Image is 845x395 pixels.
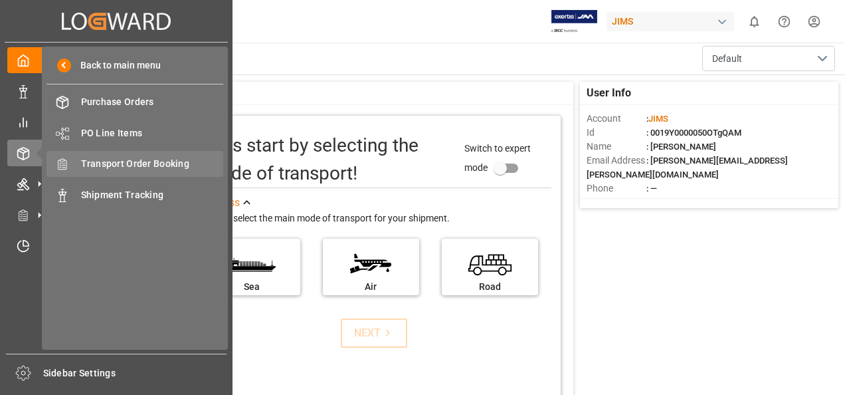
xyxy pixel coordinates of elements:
span: Default [712,52,742,66]
span: Back to main menu [71,59,161,72]
a: My Cockpit [7,47,225,73]
span: Account Type [587,196,646,209]
a: Transport Order Booking [47,151,223,177]
span: : Shipper [646,197,680,207]
span: Transport Order Booking [81,157,224,171]
div: JIMS [607,12,734,31]
span: Phone [587,182,646,196]
span: Sidebar Settings [43,366,227,380]
span: Id [587,126,646,140]
img: Exertis%20JAM%20-%20Email%20Logo.jpg_1722504956.jpg [551,10,597,33]
span: Email Address [587,154,646,168]
span: : — [646,184,657,194]
span: Name [587,140,646,154]
a: PO Line Items [47,120,223,146]
span: User Info [587,85,631,101]
button: open menu [702,46,835,71]
a: Shipment Tracking [47,182,223,207]
a: Purchase Orders [47,89,223,115]
span: Purchase Orders [81,95,224,109]
div: Let's start by selecting the mode of transport! [204,132,452,188]
span: Switch to expert mode [464,143,531,173]
button: Help Center [769,7,799,37]
span: Shipment Tracking [81,188,224,202]
div: Please select the main mode of transport for your shipment. [204,211,551,227]
div: Road [448,280,531,294]
button: show 0 new notifications [739,7,769,37]
span: JIMS [648,114,668,124]
button: JIMS [607,9,739,34]
span: Account [587,112,646,126]
span: : 0019Y0000050OTgQAM [646,128,741,138]
span: : [646,114,668,124]
div: NEXT [354,325,395,341]
a: My Reports [7,109,225,135]
a: Data Management [7,78,225,104]
span: : [PERSON_NAME] [646,142,716,152]
span: PO Line Items [81,126,224,140]
span: : [PERSON_NAME][EMAIL_ADDRESS][PERSON_NAME][DOMAIN_NAME] [587,156,788,180]
a: Timeslot Management V2 [7,233,225,259]
div: Sea [211,280,294,294]
div: Air [329,280,413,294]
button: NEXT [341,319,407,348]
